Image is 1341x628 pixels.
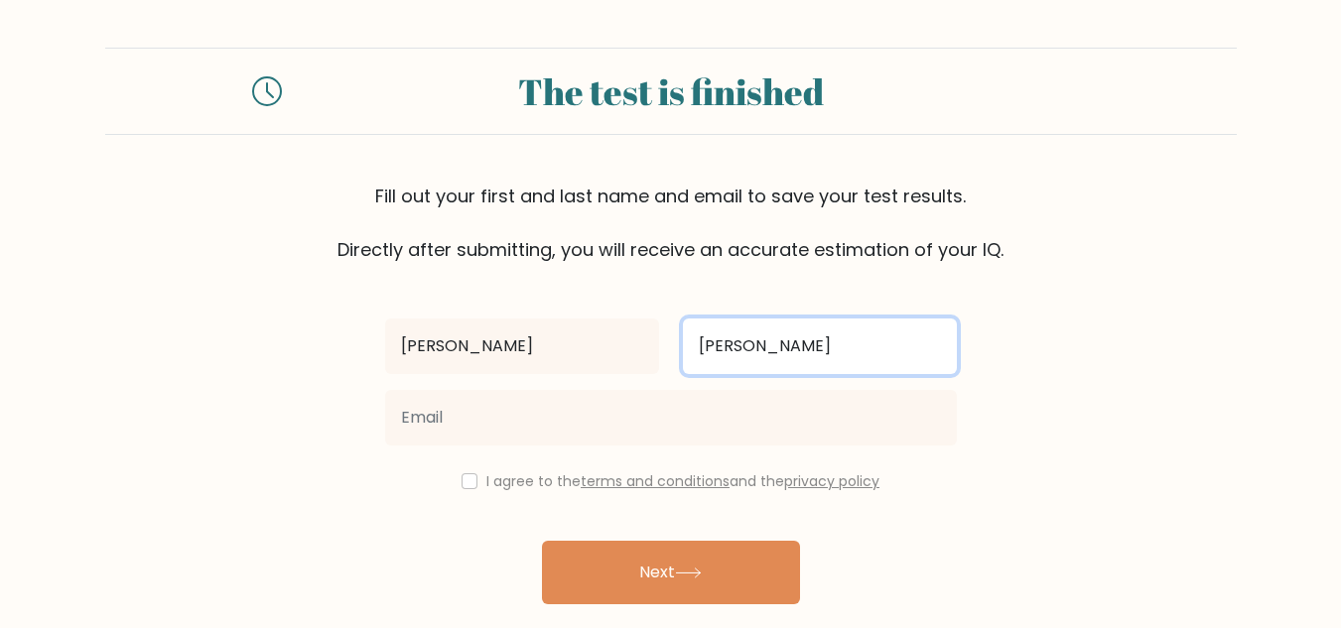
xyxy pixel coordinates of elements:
[486,471,879,491] label: I agree to the and the
[385,318,659,374] input: First name
[784,471,879,491] a: privacy policy
[542,541,800,604] button: Next
[581,471,730,491] a: terms and conditions
[385,390,957,445] input: Email
[105,183,1237,263] div: Fill out your first and last name and email to save your test results. Directly after submitting,...
[683,318,957,374] input: Last name
[306,64,1036,118] div: The test is finished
